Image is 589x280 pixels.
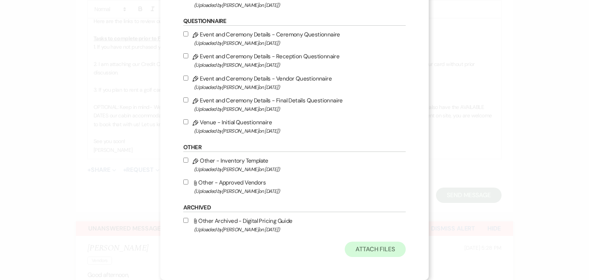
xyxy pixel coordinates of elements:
[183,31,188,36] input: Event and Ceremony Details - Ceremony Questionnaire(Uploaded by[PERSON_NAME]on [DATE])
[183,218,188,223] input: Other Archived - Digital Pricing Guide(Uploaded by[PERSON_NAME]on [DATE])
[194,39,406,48] span: (Uploaded by [PERSON_NAME] on [DATE] )
[194,105,406,114] span: (Uploaded by [PERSON_NAME] on [DATE] )
[183,30,406,48] label: Event and Ceremony Details - Ceremony Questionnaire
[183,143,406,152] h6: Other
[194,225,406,234] span: (Uploaded by [PERSON_NAME] on [DATE] )
[183,96,406,114] label: Event and Ceremony Details - Final Details Questionnaire
[183,119,188,124] input: Venue - Initial Questionnaire(Uploaded by[PERSON_NAME]on [DATE])
[183,117,406,135] label: Venue - Initial Questionnaire
[183,53,188,58] input: Event and Ceremony Details - Reception Questionnaire(Uploaded by[PERSON_NAME]on [DATE])
[194,165,406,174] span: (Uploaded by [PERSON_NAME] on [DATE] )
[183,76,188,81] input: Event and Ceremony Details - Vendor Questionnaire(Uploaded by[PERSON_NAME]on [DATE])
[194,61,406,69] span: (Uploaded by [PERSON_NAME] on [DATE] )
[183,156,406,174] label: Other - Inventory Template
[183,51,406,69] label: Event and Ceremony Details - Reception Questionnaire
[183,158,188,163] input: Other - Inventory Template(Uploaded by[PERSON_NAME]on [DATE])
[183,97,188,102] input: Event and Ceremony Details - Final Details Questionnaire(Uploaded by[PERSON_NAME]on [DATE])
[183,17,406,26] h6: Questionnaire
[183,178,406,196] label: Other - Approved Vendors
[183,180,188,184] input: Other - Approved Vendors(Uploaded by[PERSON_NAME]on [DATE])
[194,187,406,196] span: (Uploaded by [PERSON_NAME] on [DATE] )
[194,127,406,135] span: (Uploaded by [PERSON_NAME] on [DATE] )
[345,242,406,257] button: Attach Files
[183,204,406,212] h6: Archived
[194,83,406,92] span: (Uploaded by [PERSON_NAME] on [DATE] )
[194,1,406,10] span: (Uploaded by [PERSON_NAME] on [DATE] )
[183,74,406,92] label: Event and Ceremony Details - Vendor Questionnaire
[183,216,406,234] label: Other Archived - Digital Pricing Guide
